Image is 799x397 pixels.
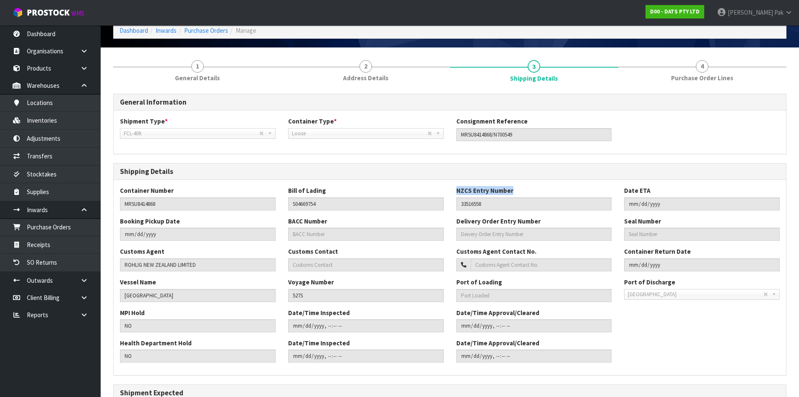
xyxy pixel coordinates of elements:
label: Health Department Hold [120,339,192,347]
span: 2 [359,60,372,73]
span: [PERSON_NAME] [728,8,773,16]
a: Purchase Orders [184,26,228,34]
label: Customs Contact [288,247,338,256]
label: Shipment Type [120,117,168,126]
input: Port Loaded [456,289,612,302]
label: Date ETA [624,186,651,195]
label: Date/Time Approval/Cleared [456,308,539,317]
input: Entry Number [456,197,612,210]
label: Date/Time Inspected [288,339,350,347]
input: BACC Number [288,228,444,241]
label: Booking Pickup Date [120,217,180,226]
span: Purchase Order Lines [671,74,733,82]
input: MPI Hold [120,319,276,332]
span: Loose [292,129,427,139]
label: Container Number [120,186,174,195]
label: Bill of Lading [288,186,326,195]
label: Container Type [288,117,337,126]
input: Health Department Hold [120,350,276,363]
label: Delivery Order Entry Number [456,217,541,226]
input: Container Return Date [624,258,780,271]
label: BACC Number [288,217,327,226]
label: Container Return Date [624,247,691,256]
input: Customs Contact [288,258,444,271]
h3: General Information [120,98,780,106]
label: Voyage Number [288,278,334,287]
input: Date/Time Inspected [288,350,444,363]
label: NZCS Entry Number [456,186,513,195]
a: Inwards [156,26,177,34]
label: MPI Hold [120,308,145,317]
span: 3 [528,60,540,73]
h3: Shipment Expected [120,389,780,397]
input: Seal Number [624,228,780,241]
label: Port of Loading [456,278,502,287]
label: Vessel Name [120,278,156,287]
input: Customs Agent [120,258,276,271]
span: ProStock [27,7,70,18]
label: Seal Number [624,217,661,226]
a: Dashboard [120,26,148,34]
input: Date/Time Inspected [456,319,612,332]
span: Shipping Details [510,74,558,83]
label: Date/Time Inspected [288,308,350,317]
input: Container Number [120,197,276,210]
span: General Details [175,74,220,82]
span: Manage [236,26,256,34]
label: Port of Discharge [624,278,675,287]
input: Vessel Name [120,289,276,302]
span: FCL-40ft [124,129,259,139]
input: Date/Time Inspected [456,350,612,363]
input: Customs Agent Contact No. [471,258,612,271]
label: Consignment Reference [456,117,528,126]
a: D00 - DATS PTY LTD [645,5,704,18]
label: Customs Agent Contact No. [456,247,536,256]
span: 1 [191,60,204,73]
input: Cont. Bookin Date [120,228,276,241]
label: Date/Time Approval/Cleared [456,339,539,347]
label: Customs Agent [120,247,164,256]
input: Voyage Number [288,289,444,302]
span: Pak [774,8,783,16]
h3: Shipping Details [120,168,780,176]
input: Consignment Reference [456,128,612,141]
span: [GEOGRAPHIC_DATA] [628,289,763,300]
input: Date/Time Inspected [288,319,444,332]
input: Bill of Lading [288,197,444,210]
input: Deivery Order Entry Number [456,228,612,241]
small: WMS [71,9,84,17]
span: 4 [696,60,708,73]
img: cube-alt.png [13,7,23,18]
strong: D00 - DATS PTY LTD [650,8,700,15]
span: Address Details [343,74,388,82]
